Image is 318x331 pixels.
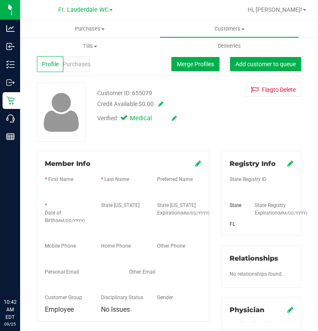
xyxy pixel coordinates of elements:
span: Merge Profiles [177,61,214,67]
img: user-icon.png [39,91,83,134]
label: Mobile Phone [45,242,76,250]
label: Date of Birth [45,209,88,224]
p: 09/25 [4,321,16,327]
span: Purchases [20,25,160,33]
a: Customers [160,20,299,38]
div: Credit Available: [97,100,177,109]
label: Other Phone [157,242,185,250]
label: Other Email [129,268,155,276]
a: Tills [20,37,160,55]
label: No relationships found. [230,270,283,278]
inline-svg: Analytics [6,24,15,33]
span: (MM/DD/YYYY) [55,218,85,223]
label: State Registry Expiration [255,202,293,217]
label: Disciplinary Status [101,294,143,301]
label: Preferred Name [157,176,193,183]
span: No Issues [101,305,130,313]
span: Medical [130,114,163,123]
inline-svg: Inbound [6,42,15,51]
inline-svg: Reports [6,132,15,141]
iframe: Resource center [8,264,34,289]
span: (MM/DD/YYYY) [180,211,209,215]
a: Purchases [20,20,160,38]
div: State [223,202,249,209]
inline-svg: Call Center [6,114,15,123]
span: Customers [160,25,299,33]
div: Verified: [97,114,177,123]
inline-svg: Outbound [6,78,15,87]
button: Merge Profiles [171,57,220,71]
div: FL [223,220,249,228]
button: Flagto Delete [246,83,301,97]
span: Purchases [63,60,90,69]
span: $0.00 [139,101,154,107]
p: 10:42 AM EDT [4,298,16,321]
span: Registry Info [230,160,276,168]
a: Deliveries [160,37,299,55]
button: Add customer to queue [230,57,301,71]
span: Add customer to queue [235,61,296,67]
span: Member Info [45,160,90,168]
label: Customer Group [45,294,82,301]
span: Ft. Lauderdale WC [58,6,109,13]
span: (MM/DD/YYYY) [278,211,307,215]
span: Employee [45,305,74,313]
label: Last Name [104,176,129,183]
label: Home Phone [101,242,131,250]
inline-svg: Retail [6,96,15,105]
label: Gender [157,294,173,301]
iframe: Resource center unread badge [25,263,35,273]
span: Tills [21,42,159,50]
span: Hi, [PERSON_NAME]! [248,6,302,13]
label: Personal Email [45,268,79,276]
label: State Registry ID [230,176,266,183]
label: State [US_STATE] Expiration [157,202,201,217]
inline-svg: Inventory [6,60,15,69]
label: State [US_STATE] [101,202,140,209]
div: Customer ID: 655079 [97,89,152,98]
span: Profile [42,60,59,69]
span: Deliveries [207,42,252,50]
span: Physician [230,306,264,314]
label: First Name [48,176,73,183]
span: Relationships [230,254,278,262]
